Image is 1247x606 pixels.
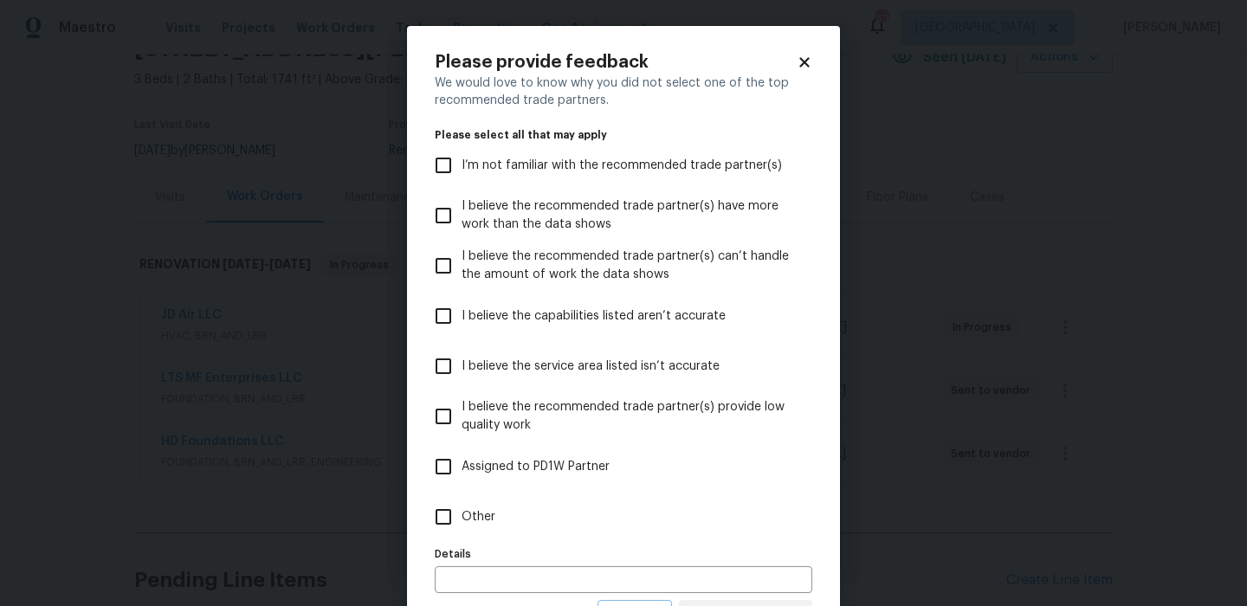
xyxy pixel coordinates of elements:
span: I believe the recommended trade partner(s) can’t handle the amount of work the data shows [462,248,798,284]
span: I believe the capabilities listed aren’t accurate [462,307,726,326]
h2: Please provide feedback [435,54,797,71]
span: I believe the service area listed isn’t accurate [462,358,720,376]
span: Assigned to PD1W Partner [462,458,610,476]
span: I believe the recommended trade partner(s) have more work than the data shows [462,197,798,234]
div: We would love to know why you did not select one of the top recommended trade partners. [435,74,812,109]
span: I believe the recommended trade partner(s) provide low quality work [462,398,798,435]
legend: Please select all that may apply [435,130,812,140]
span: Other [462,508,495,526]
label: Details [435,549,812,559]
span: I’m not familiar with the recommended trade partner(s) [462,157,782,175]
